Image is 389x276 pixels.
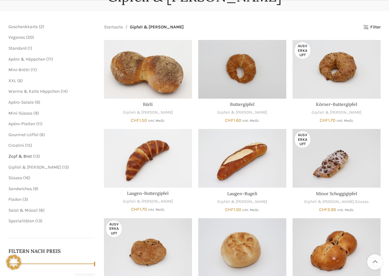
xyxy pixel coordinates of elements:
[130,24,184,31] span: Gipfeli & [PERSON_NAME]
[8,24,38,29] span: Geschenkkarte
[27,35,32,40] span: 20
[40,24,43,29] span: 2
[319,207,327,212] span: CHF
[225,118,241,123] bdi: 1.60
[227,191,257,196] a: Laugen-Rugeli
[34,186,37,191] span: 9
[104,40,192,99] a: Bürli
[198,40,286,99] a: Buttergipfel
[148,119,165,123] small: inkl. MwSt.
[225,118,234,123] span: CHF
[304,199,354,205] a: Gipfeli & [PERSON_NAME]
[123,110,173,116] a: Gipfeli & [PERSON_NAME]
[355,199,369,205] a: Süsses
[8,78,16,83] span: XXL
[242,119,259,123] small: inkl. MwSt.
[27,143,31,148] span: 15
[363,25,381,30] a: Filter
[8,175,22,180] a: Süsses
[131,118,139,123] span: CHF
[316,101,357,107] a: Körner-Buttergipfel
[25,175,29,180] span: 16
[293,129,381,188] a: Minor Schoggigipfel
[8,67,30,72] a: Mini-Brötli
[293,40,381,99] a: Körner-Buttergipfel
[8,111,32,116] a: Mini-Süsses
[41,132,43,137] span: 6
[320,118,336,123] bdi: 1.70
[225,207,234,212] span: CHF
[8,46,27,51] a: Standard
[19,78,21,83] span: 6
[36,100,39,105] span: 9
[35,111,37,116] span: 9
[8,248,95,254] h5: Filtern nach Preis
[143,101,153,107] a: Bürli
[8,143,24,148] a: Crostini
[8,186,32,191] a: Sandwiches
[104,24,184,31] nav: Breadcrumb
[62,89,66,94] span: 14
[295,131,310,148] span: Ausverkauft
[37,218,41,224] span: 13
[8,154,32,159] a: Zopf & Brot
[131,118,147,123] bdi: 1.50
[337,208,354,212] small: inkl. MwSt.
[8,218,34,224] a: Spezialitäten
[8,208,38,213] a: Salat & Müesli
[8,100,34,105] a: Apéro-Salate
[131,207,147,212] bdi: 1.70
[8,121,35,126] a: Apéro-Platten
[316,191,357,196] a: Minor Schoggigipfel
[48,57,52,62] span: 71
[367,254,383,270] a: Scroll to top button
[8,132,38,137] a: Gourmet-Löffel
[104,24,123,31] a: Startseite
[8,197,22,202] a: Fladen
[123,199,173,205] a: Gipfeli & [PERSON_NAME]
[32,67,35,72] span: 11
[319,207,336,212] bdi: 2.90
[29,46,31,51] span: 1
[127,190,169,196] a: Laugen-Buttergipfel
[104,129,192,188] a: Laugen-Buttergipfel
[295,42,310,59] span: Ausverkauft
[293,199,381,205] div: ,
[8,89,60,94] a: Warme & Kalte Häppchen
[148,208,165,212] small: inkl. MwSt.
[40,208,43,213] span: 8
[38,121,41,126] span: 11
[217,199,267,205] a: Gipfeli & [PERSON_NAME]
[8,35,25,40] a: Veganes
[34,154,38,159] span: 13
[225,207,241,212] bdi: 1.50
[24,197,27,202] span: 3
[312,110,362,116] a: Gipfeli & [PERSON_NAME]
[320,118,328,123] span: CHF
[217,110,267,116] a: Gipfeli & [PERSON_NAME]
[106,220,122,237] span: Ausverkauft
[131,207,140,212] span: CHF
[242,208,259,212] small: inkl. MwSt.
[8,165,61,170] a: Gipfeli & [PERSON_NAME]
[198,129,286,188] a: Laugen-Rugeli
[230,101,254,107] a: Buttergipfel
[8,57,45,62] a: Apéro & Häppchen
